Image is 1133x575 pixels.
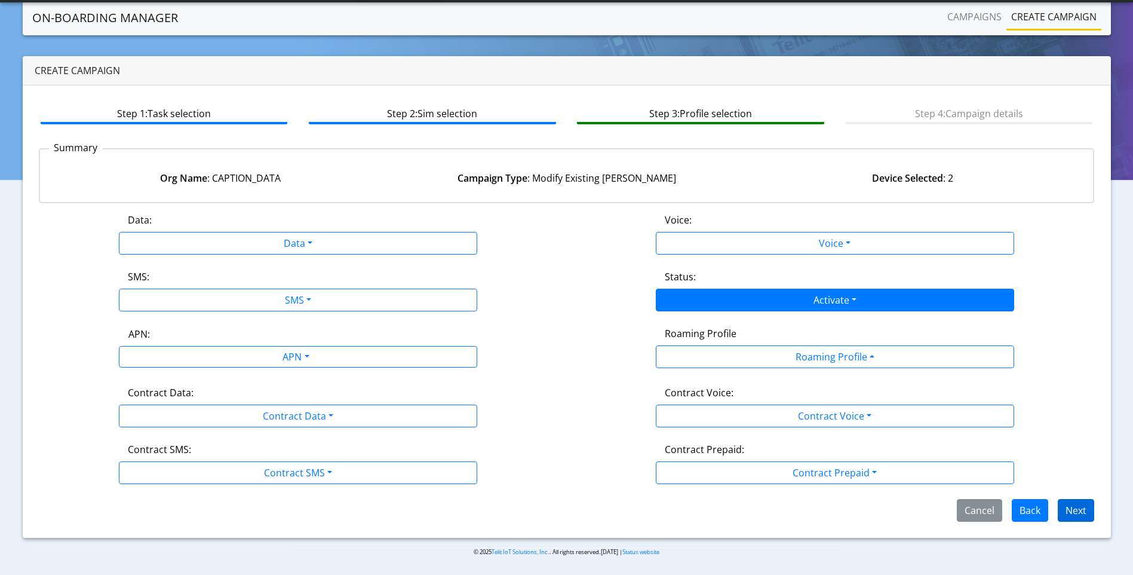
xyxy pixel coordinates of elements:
label: Contract SMS: [128,442,191,457]
button: Next [1058,499,1094,522]
button: Contract Prepaid [656,461,1014,484]
button: Contract SMS [119,461,477,484]
p: Summary [49,140,103,155]
button: Voice [656,232,1014,255]
button: Activate [656,289,1014,311]
div: : 2 [739,171,1086,185]
div: Create campaign [23,56,1111,85]
label: Voice: [665,213,692,227]
label: Data: [128,213,152,227]
p: © 2025 . All rights reserved.[DATE] | [292,548,841,556]
strong: Campaign Type [458,172,527,185]
strong: Device Selected [872,172,943,185]
button: Cancel [957,499,1002,522]
btn: Step 3: Profile selection [577,102,824,124]
btn: Step 2: Sim selection [309,102,555,124]
strong: Org Name [160,172,207,185]
label: Contract Prepaid: [665,442,744,457]
btn: Step 4: Campaign details [846,102,1092,124]
button: SMS [119,289,477,311]
label: Status: [665,270,696,284]
btn: Step 1: Task selection [41,102,287,124]
a: On-Boarding Manager [32,6,178,30]
label: APN: [128,327,150,341]
button: Contract Data [119,405,477,427]
a: Campaigns [942,5,1006,29]
label: SMS: [128,270,149,284]
button: Roaming Profile [656,345,1014,368]
a: Create campaign [1006,5,1101,29]
a: Telit IoT Solutions, Inc. [492,548,549,556]
label: Contract Voice: [665,386,733,400]
label: Roaming Profile [665,326,736,341]
a: Status website [622,548,659,556]
div: APN [106,347,484,370]
button: Data [119,232,477,255]
button: Back [1012,499,1048,522]
div: : CAPTION_DATA [47,171,394,185]
div: : Modify Existing [PERSON_NAME] [394,171,740,185]
button: Contract Voice [656,405,1014,427]
label: Contract Data: [128,386,194,400]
